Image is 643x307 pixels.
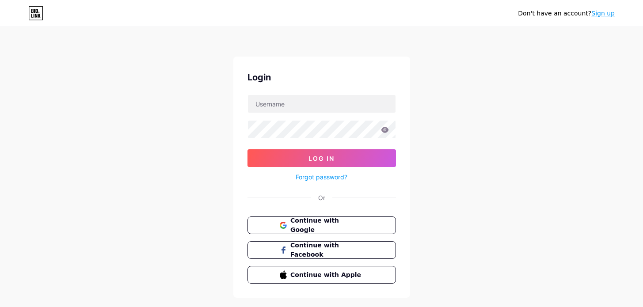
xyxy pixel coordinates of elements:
button: Continue with Apple [247,266,396,284]
div: Login [247,71,396,84]
button: Log In [247,149,396,167]
input: Username [248,95,396,113]
span: Continue with Google [290,216,363,235]
a: Sign up [591,10,615,17]
a: Forgot password? [296,172,347,182]
span: Continue with Apple [290,270,363,280]
button: Continue with Google [247,216,396,234]
span: Continue with Facebook [290,241,363,259]
div: Or [318,193,325,202]
span: Log In [308,155,335,162]
button: Continue with Facebook [247,241,396,259]
div: Don't have an account? [518,9,615,18]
